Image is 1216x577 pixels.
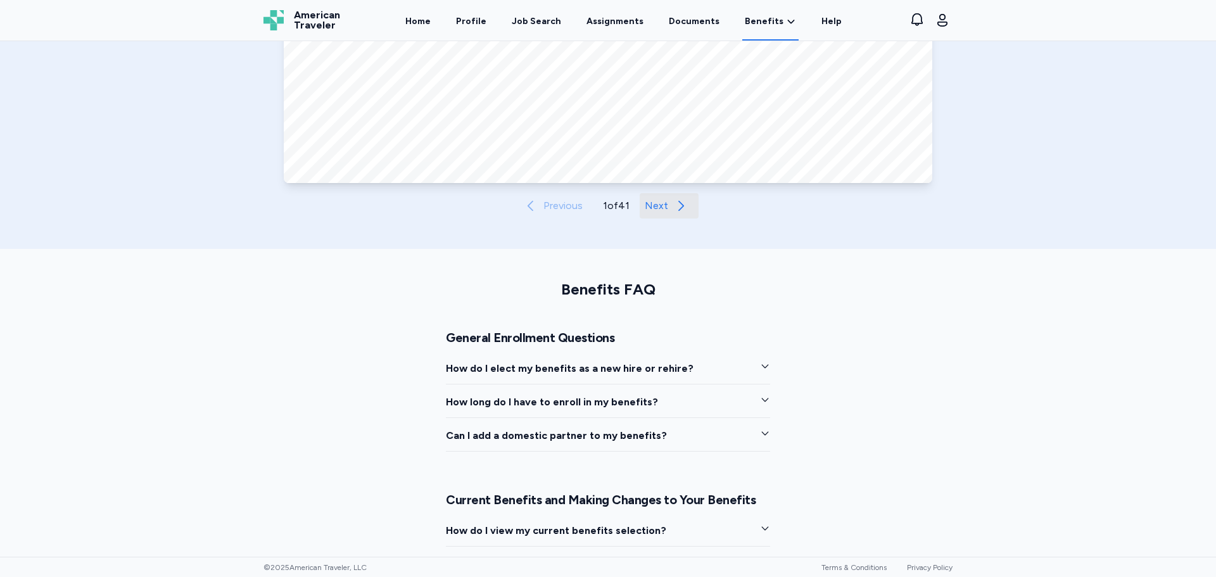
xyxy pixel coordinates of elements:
p: 1 of 41 [603,198,630,213]
button: Next [640,193,699,219]
span: Can I add a domestic partner to my benefits? [446,428,667,443]
button: How do I elect my benefits as a new hire or rehire? [446,361,770,384]
span: American Traveler [294,10,340,30]
button: Can I add a domestic partner to my benefits? [446,428,770,452]
span: Benefits [745,15,783,28]
button: How do I view my current benefits selection? [446,523,770,547]
span: How do I view my current benefits selection? [446,523,666,538]
a: Benefits [745,15,796,28]
h2: General Enrollment Questions [446,330,770,346]
span: © 2025 American Traveler, LLC [263,562,367,573]
a: Terms & Conditions [821,563,887,572]
img: Logo [263,10,284,30]
h2: Benefits FAQ [561,279,655,300]
a: Privacy Policy [907,563,953,572]
span: Next [645,198,668,213]
span: How long do I have to enroll in my benefits? [446,395,658,410]
span: How do I elect my benefits as a new hire or rehire? [446,361,693,376]
div: Job Search [512,15,561,28]
button: Previous [518,193,593,219]
button: How long do I have to enroll in my benefits? [446,395,770,418]
h2: Current Benefits and Making Changes to Your Benefits [446,492,770,508]
span: Previous [543,198,583,213]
